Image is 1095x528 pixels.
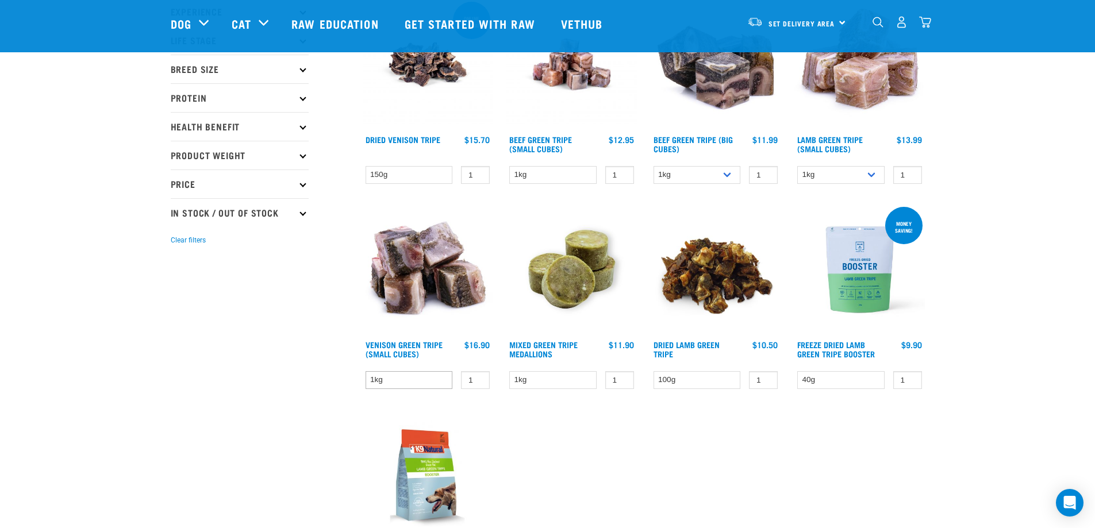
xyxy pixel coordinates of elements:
div: $12.95 [609,135,634,144]
div: Money saving! [885,215,923,239]
a: Vethub [550,1,617,47]
div: $13.99 [897,135,922,144]
img: home-icon@2x.png [919,16,931,28]
input: 1 [749,166,778,184]
div: $10.50 [752,340,778,349]
input: 1 [605,166,634,184]
a: Cat [232,15,251,32]
input: 1 [749,371,778,389]
a: Mixed Green Tripe Medallions [509,342,578,356]
a: Raw Education [280,1,393,47]
span: Set Delivery Area [769,21,835,25]
img: Pile Of Dried Lamb Tripe For Pets [651,205,781,335]
img: Mixed Green Tripe [506,205,637,335]
div: Open Intercom Messenger [1056,489,1084,517]
img: 1079 Green Tripe Venison 01 [363,205,493,335]
a: Beef Green Tripe (Small Cubes) [509,137,572,151]
img: Freeze Dried Lamb Green Tripe [794,205,925,335]
input: 1 [461,371,490,389]
a: Dog [171,15,191,32]
a: Get started with Raw [393,1,550,47]
p: Protein [171,83,309,112]
input: 1 [605,371,634,389]
a: Dried Venison Tripe [366,137,440,141]
img: home-icon-1@2x.png [873,17,883,28]
a: Dried Lamb Green Tripe [654,342,720,356]
a: Lamb Green Tripe (Small Cubes) [797,137,863,151]
button: Clear filters [171,235,206,245]
p: Price [171,169,309,198]
input: 1 [893,166,922,184]
div: $11.99 [752,135,778,144]
img: user.png [896,16,908,28]
a: Freeze Dried Lamb Green Tripe Booster [797,342,875,356]
div: $9.90 [901,340,922,349]
input: 1 [461,166,490,184]
div: $15.70 [464,135,490,144]
input: 1 [893,371,922,389]
p: In Stock / Out Of Stock [171,198,309,227]
p: Product Weight [171,141,309,169]
p: Health Benefit [171,112,309,141]
div: $11.90 [609,340,634,349]
a: Venison Green Tripe (Small Cubes) [366,342,443,356]
img: van-moving.png [747,17,763,27]
a: Beef Green Tripe (Big Cubes) [654,137,733,151]
p: Breed Size [171,55,309,83]
div: $16.90 [464,340,490,349]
